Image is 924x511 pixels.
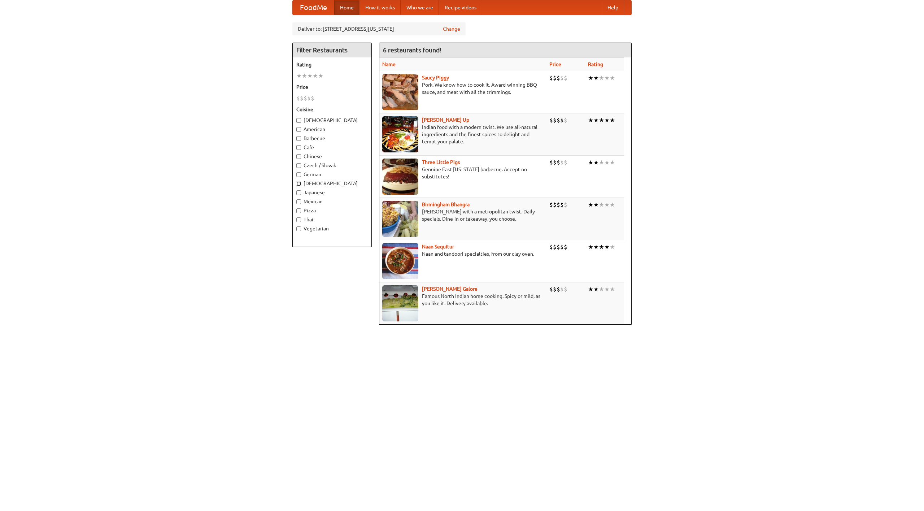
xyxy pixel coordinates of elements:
[296,136,301,141] input: Barbecue
[599,201,604,209] li: ★
[296,181,301,186] input: [DEMOGRAPHIC_DATA]
[604,74,610,82] li: ★
[296,190,301,195] input: Japanese
[557,201,560,209] li: $
[602,0,624,15] a: Help
[382,74,418,110] img: saucy.jpg
[422,286,478,292] a: [PERSON_NAME] Galore
[443,25,460,33] a: Change
[549,201,553,209] li: $
[293,43,371,57] h4: Filter Restaurants
[382,201,418,237] img: bhangra.jpg
[564,74,567,82] li: $
[296,118,301,123] input: [DEMOGRAPHIC_DATA]
[318,72,323,80] li: ★
[296,207,368,214] label: Pizza
[382,250,544,257] p: Naan and tandoori specialties, from our clay oven.
[296,208,301,213] input: Pizza
[564,243,567,251] li: $
[383,47,441,53] ng-pluralize: 6 restaurants found!
[296,198,368,205] label: Mexican
[549,285,553,293] li: $
[553,201,557,209] li: $
[382,159,418,195] img: littlepigs.jpg
[588,201,593,209] li: ★
[593,243,599,251] li: ★
[296,106,368,113] h5: Cuisine
[588,243,593,251] li: ★
[422,202,470,207] a: Birmingham Bhangra
[296,171,368,178] label: German
[593,285,599,293] li: ★
[422,244,454,250] a: Naan Sequitur
[560,74,564,82] li: $
[382,81,544,96] p: Pork. We know how to cook it. Award-winning BBQ sauce, and meat with all the trimmings.
[593,201,599,209] li: ★
[296,127,301,132] input: American
[557,159,560,166] li: $
[304,94,307,102] li: $
[599,116,604,124] li: ★
[296,72,302,80] li: ★
[401,0,439,15] a: Who we are
[296,226,301,231] input: Vegetarian
[296,145,301,150] input: Cafe
[311,94,314,102] li: $
[382,208,544,222] p: [PERSON_NAME] with a metropolitan twist. Daily specials. Dine-in or takeaway, you choose.
[557,243,560,251] li: $
[557,285,560,293] li: $
[604,201,610,209] li: ★
[296,83,368,91] h5: Price
[588,159,593,166] li: ★
[588,61,603,67] a: Rating
[604,116,610,124] li: ★
[296,172,301,177] input: German
[593,74,599,82] li: ★
[610,116,615,124] li: ★
[296,225,368,232] label: Vegetarian
[296,162,368,169] label: Czech / Slovak
[549,116,553,124] li: $
[599,159,604,166] li: ★
[422,159,460,165] a: Three Little Pigs
[553,159,557,166] li: $
[382,166,544,180] p: Genuine East [US_STATE] barbecue. Accept no substitutes!
[564,116,567,124] li: $
[296,199,301,204] input: Mexican
[560,159,564,166] li: $
[422,75,449,81] a: Saucy Piggy
[422,117,469,123] b: [PERSON_NAME] Up
[296,163,301,168] input: Czech / Slovak
[382,116,418,152] img: curryup.jpg
[599,243,604,251] li: ★
[296,117,368,124] label: [DEMOGRAPHIC_DATA]
[610,74,615,82] li: ★
[296,154,301,159] input: Chinese
[307,94,311,102] li: $
[604,243,610,251] li: ★
[296,61,368,68] h5: Rating
[302,72,307,80] li: ★
[296,144,368,151] label: Cafe
[588,74,593,82] li: ★
[604,159,610,166] li: ★
[293,0,334,15] a: FoodMe
[599,74,604,82] li: ★
[604,285,610,293] li: ★
[560,285,564,293] li: $
[560,243,564,251] li: $
[313,72,318,80] li: ★
[382,285,418,321] img: currygalore.jpg
[300,94,304,102] li: $
[553,243,557,251] li: $
[564,201,567,209] li: $
[382,243,418,279] img: naansequitur.jpg
[296,153,368,160] label: Chinese
[557,74,560,82] li: $
[588,116,593,124] li: ★
[382,293,544,307] p: Famous North Indian home cooking. Spicy or mild, as you like it. Delivery available.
